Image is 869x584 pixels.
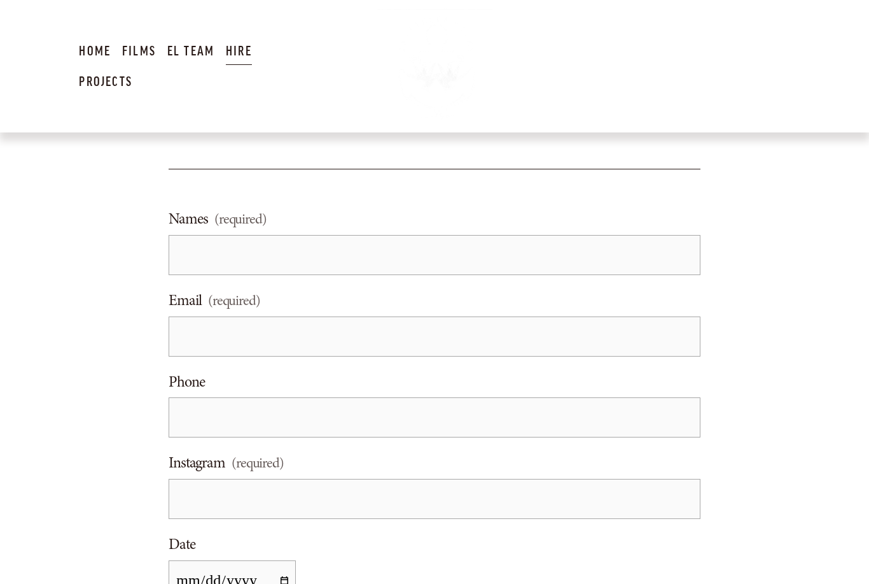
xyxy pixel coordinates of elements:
a: Home [79,36,111,67]
a: Films [122,36,156,67]
span: (required) [214,207,267,231]
img: CASTANEDA FILMS [377,9,492,124]
span: (required) [208,288,260,313]
span: Names [169,206,207,232]
a: Projects [79,66,132,97]
span: Date [169,532,195,558]
span: Instagram [169,450,225,476]
a: EL TEAM [167,36,214,67]
span: Phone [169,369,204,395]
span: Email [169,288,201,314]
a: Hire [226,36,252,67]
span: (required) [232,451,284,475]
